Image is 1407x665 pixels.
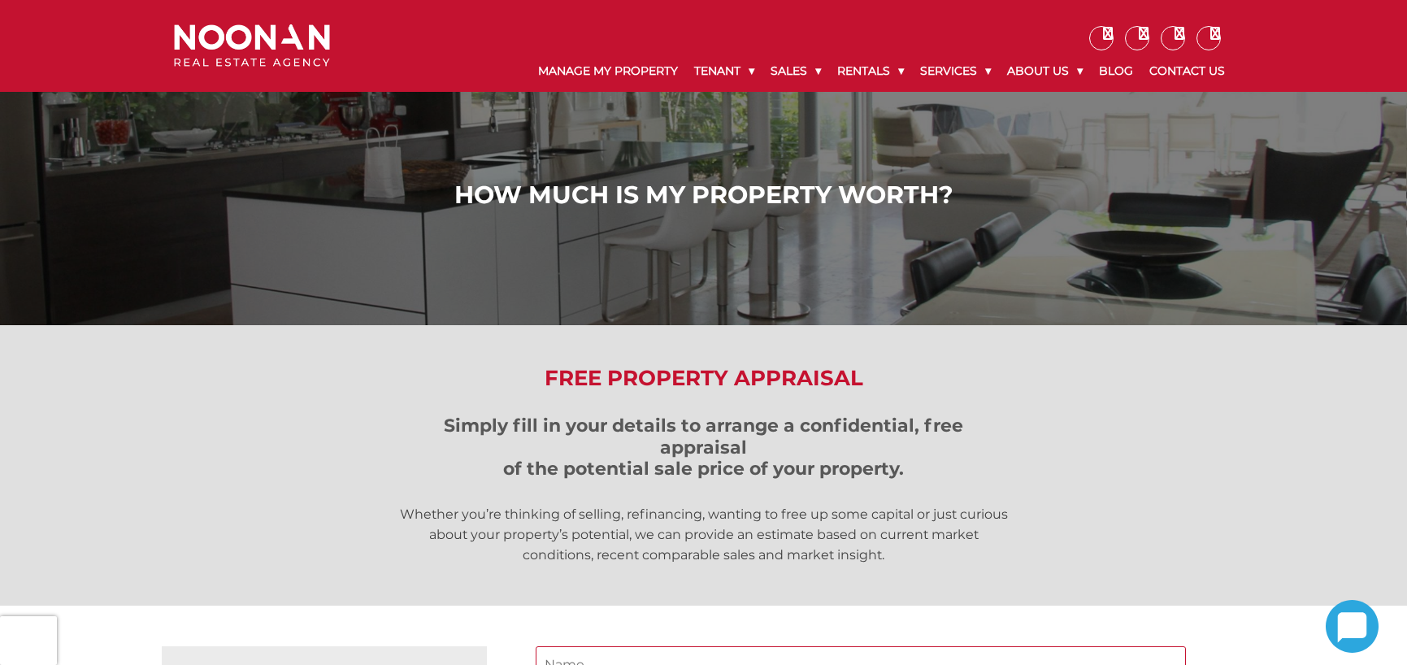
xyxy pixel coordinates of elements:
[912,50,999,92] a: Services
[178,180,1229,210] h1: How Much is My Property Worth?
[399,504,1009,565] p: Whether you’re thinking of selling, refinancing, wanting to free up some capital or just curious ...
[686,50,762,92] a: Tenant
[1091,50,1141,92] a: Blog
[399,415,1009,480] h3: Simply fill in your details to arrange a confidential, free appraisal of the potential sale price...
[1141,50,1233,92] a: Contact Us
[162,366,1245,391] h2: Free Property Appraisal
[999,50,1091,92] a: About Us
[829,50,912,92] a: Rentals
[762,50,829,92] a: Sales
[530,50,686,92] a: Manage My Property
[174,24,330,67] img: Noonan Real Estate Agency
